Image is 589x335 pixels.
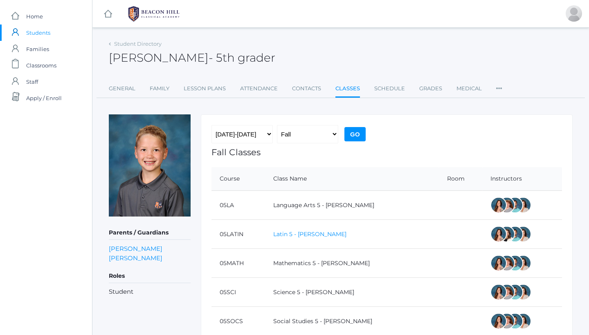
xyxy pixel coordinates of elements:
[499,226,515,242] div: Teresa Deutsch
[150,80,169,97] a: Family
[507,226,523,242] div: Westen Taylor
[490,284,507,300] div: Rebecca Salazar
[490,226,507,242] div: Rebecca Salazar
[490,313,507,329] div: Rebecca Salazar
[456,80,482,97] a: Medical
[265,167,439,191] th: Class Name
[273,230,346,238] a: Latin 5 - [PERSON_NAME]
[515,226,531,242] div: Cari Burke
[109,51,275,64] h2: [PERSON_NAME]
[515,313,531,329] div: Cari Burke
[335,80,360,98] a: Classes
[26,57,56,74] span: Classrooms
[26,8,43,25] span: Home
[26,74,38,90] span: Staff
[499,284,515,300] div: Sarah Bence
[109,287,191,297] li: Student
[499,197,515,213] div: Sarah Bence
[419,80,442,97] a: Grades
[240,80,278,97] a: Attendance
[26,90,62,106] span: Apply / Enroll
[123,4,184,24] img: 1_BHCALogos-05.png
[292,80,321,97] a: Contacts
[109,253,162,263] a: [PERSON_NAME]
[211,220,265,249] td: 05LATIN
[499,255,515,271] div: Sarah Bence
[211,278,265,307] td: 05SCI
[507,313,523,329] div: Westen Taylor
[566,5,582,22] div: Jen Hein
[211,147,562,157] h1: Fall Classes
[184,80,226,97] a: Lesson Plans
[109,114,191,217] img: Grant Hein
[507,255,523,271] div: Westen Taylor
[490,197,507,213] div: Rebecca Salazar
[109,244,162,253] a: [PERSON_NAME]
[211,167,265,191] th: Course
[109,269,191,283] h5: Roles
[26,41,49,57] span: Families
[482,167,562,191] th: Instructors
[26,25,50,41] span: Students
[273,317,372,325] a: Social Studies 5 - [PERSON_NAME]
[515,197,531,213] div: Cari Burke
[499,313,515,329] div: Sarah Bence
[273,201,374,209] a: Language Arts 5 - [PERSON_NAME]
[211,191,265,220] td: 05LA
[490,255,507,271] div: Rebecca Salazar
[439,167,482,191] th: Room
[114,40,162,47] a: Student Directory
[209,51,275,65] span: - 5th grader
[273,259,370,267] a: Mathematics 5 - [PERSON_NAME]
[507,197,523,213] div: Westen Taylor
[109,80,135,97] a: General
[344,127,366,141] input: Go
[515,284,531,300] div: Cari Burke
[211,249,265,278] td: 05MATH
[109,226,191,240] h5: Parents / Guardians
[273,288,354,296] a: Science 5 - [PERSON_NAME]
[515,255,531,271] div: Cari Burke
[374,80,405,97] a: Schedule
[507,284,523,300] div: Westen Taylor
